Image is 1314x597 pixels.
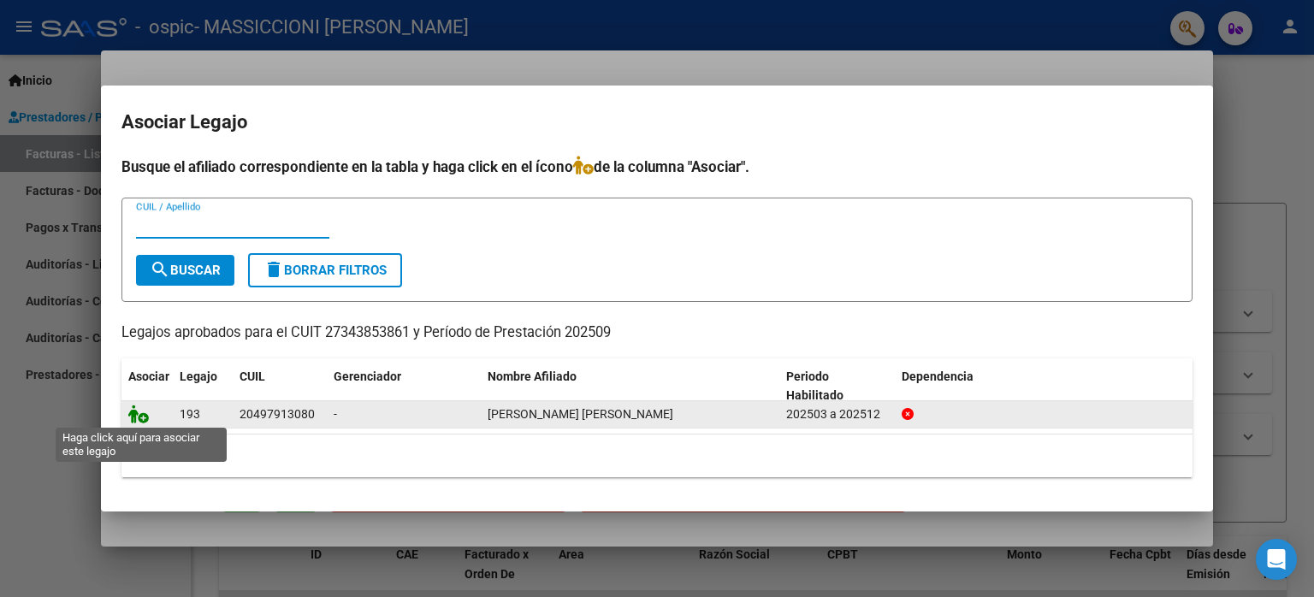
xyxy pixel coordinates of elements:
datatable-header-cell: Dependencia [895,358,1193,415]
h4: Busque el afiliado correspondiente en la tabla y haga click en el ícono de la columna "Asociar". [121,156,1193,178]
datatable-header-cell: Asociar [121,358,173,415]
span: FUNES JUAN CRUZ [488,407,673,421]
datatable-header-cell: CUIL [233,358,327,415]
datatable-header-cell: Gerenciador [327,358,481,415]
div: Open Intercom Messenger [1256,539,1297,580]
span: Gerenciador [334,369,401,383]
mat-icon: search [150,259,170,280]
datatable-header-cell: Legajo [173,358,233,415]
datatable-header-cell: Periodo Habilitado [779,358,895,415]
span: Borrar Filtros [263,263,387,278]
h2: Asociar Legajo [121,106,1193,139]
div: 20497913080 [240,405,315,424]
span: Nombre Afiliado [488,369,577,383]
span: Periodo Habilitado [786,369,843,403]
button: Buscar [136,255,234,286]
span: Legajo [180,369,217,383]
span: Buscar [150,263,221,278]
mat-icon: delete [263,259,284,280]
button: Borrar Filtros [248,253,402,287]
span: - [334,407,337,421]
span: CUIL [240,369,265,383]
datatable-header-cell: Nombre Afiliado [481,358,779,415]
p: Legajos aprobados para el CUIT 27343853861 y Período de Prestación 202509 [121,322,1193,344]
span: 193 [180,407,200,421]
div: 202503 a 202512 [786,405,888,424]
span: Dependencia [902,369,974,383]
span: Asociar [128,369,169,383]
div: 1 registros [121,434,1193,477]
